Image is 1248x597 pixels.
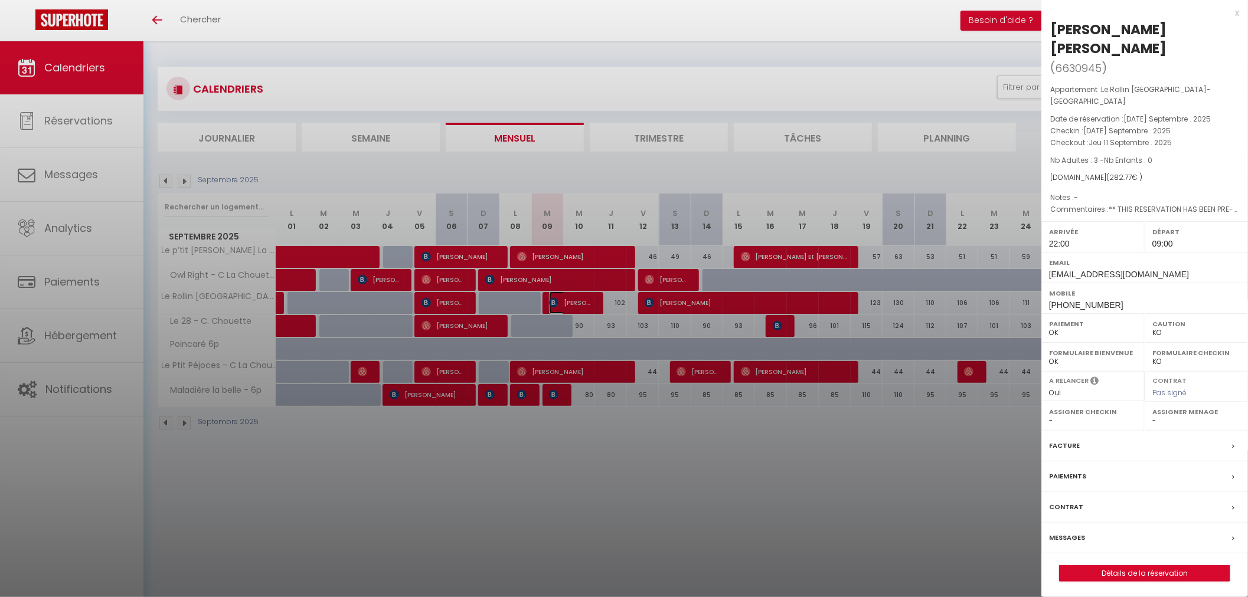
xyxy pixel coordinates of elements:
[1055,61,1102,76] span: 6630945
[1059,565,1230,582] button: Détails de la réservation
[1049,470,1086,483] label: Paiements
[1049,318,1137,330] label: Paiement
[1050,125,1239,137] p: Checkin :
[1049,532,1085,544] label: Messages
[1050,155,1152,165] span: Nb Adultes : 3 -
[1049,501,1083,513] label: Contrat
[1152,388,1187,398] span: Pas signé
[1152,239,1173,248] span: 09:00
[1152,376,1187,383] label: Contrat
[1083,126,1171,136] span: [DATE] Septembre . 2025
[1152,406,1240,418] label: Assigner Menage
[1049,406,1137,418] label: Assigner Checkin
[1104,155,1152,165] span: Nb Enfants : 0
[1049,226,1137,238] label: Arrivée
[1050,113,1239,125] p: Date de réservation :
[1152,226,1240,238] label: Départ
[1050,20,1239,58] div: [PERSON_NAME] [PERSON_NAME]
[1049,300,1123,310] span: [PHONE_NUMBER]
[1089,137,1172,147] span: Jeu 11 Septembre . 2025
[1049,270,1189,279] span: [EMAIL_ADDRESS][DOMAIN_NAME]
[1050,192,1239,204] p: Notes :
[1049,287,1240,299] label: Mobile
[1109,172,1132,182] span: 282.77
[1152,347,1240,359] label: Formulaire Checkin
[1050,172,1239,183] div: [DOMAIN_NAME]
[1049,239,1070,248] span: 22:00
[1090,376,1099,389] i: Sélectionner OUI si vous souhaiter envoyer les séquences de messages post-checkout
[1050,204,1239,215] p: Commentaires :
[1049,376,1089,386] label: A relancer
[1049,257,1240,268] label: Email
[1050,84,1239,107] p: Appartement :
[1050,60,1107,76] span: ( )
[1050,84,1211,106] span: Le Rollin [GEOGRAPHIC_DATA]-[GEOGRAPHIC_DATA]
[1050,137,1239,149] p: Checkout :
[1074,192,1078,202] span: -
[1106,172,1142,182] span: ( € )
[1041,6,1239,20] div: x
[1152,318,1240,330] label: Caution
[1049,347,1137,359] label: Formulaire Bienvenue
[1049,439,1080,452] label: Facture
[1123,114,1211,124] span: [DATE] Septembre . 2025
[9,5,45,40] button: Ouvrir le widget de chat LiveChat
[1060,566,1230,581] a: Détails de la réservation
